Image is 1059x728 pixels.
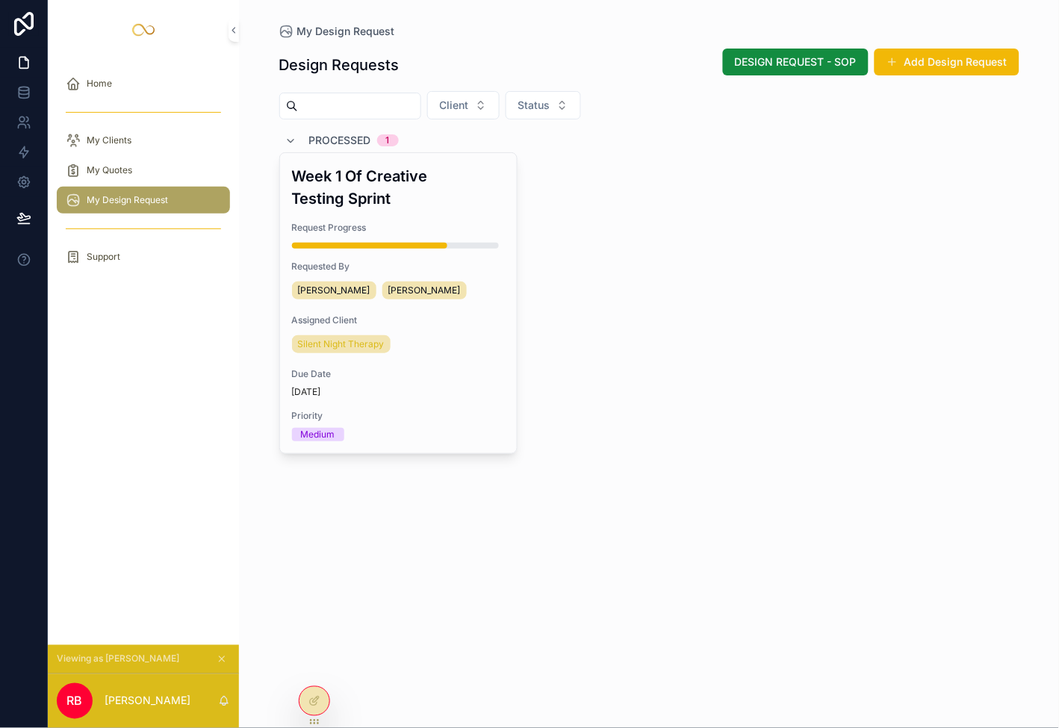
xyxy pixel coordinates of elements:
img: App logo [131,18,155,42]
span: Home [87,78,112,90]
button: Select Button [506,91,581,119]
span: RB [67,692,83,710]
h3: Week 1 Of Creative Testing Sprint [292,165,506,210]
button: Add Design Request [875,49,1019,75]
h1: Design Requests [279,55,400,75]
a: Support [57,243,230,270]
a: My Clients [57,127,230,154]
a: My Design Request [57,187,230,214]
span: Request Progress [292,222,506,234]
div: Medium [301,428,335,441]
span: Assigned Client [292,314,506,326]
a: Silent Night Therapy [292,335,391,353]
button: Select Button [427,91,500,119]
a: Week 1 Of Creative Testing SprintRequest ProgressRequested By[PERSON_NAME][PERSON_NAME]Assigned C... [279,152,518,454]
a: Home [57,70,230,97]
button: DESIGN REQUEST - SOP [723,49,869,75]
a: My Design Request [279,24,395,39]
span: [PERSON_NAME] [298,284,370,296]
span: Support [87,251,120,263]
span: Due Date [292,368,506,380]
span: My Clients [87,134,131,146]
div: scrollable content [48,60,239,290]
span: My Design Request [297,24,395,39]
span: Client [440,98,469,113]
div: 1 [386,134,390,146]
p: [DATE] [292,386,321,398]
span: Status [518,98,550,113]
span: [PERSON_NAME] [388,284,461,296]
span: Silent Night Therapy [298,338,385,350]
p: [PERSON_NAME] [105,694,190,709]
span: Requested By [292,261,506,273]
span: DESIGN REQUEST - SOP [735,55,857,69]
span: Priority [292,410,506,422]
span: Processed [309,133,371,148]
span: Viewing as [PERSON_NAME] [57,653,179,665]
span: My Design Request [87,194,168,206]
a: My Quotes [57,157,230,184]
span: My Quotes [87,164,132,176]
